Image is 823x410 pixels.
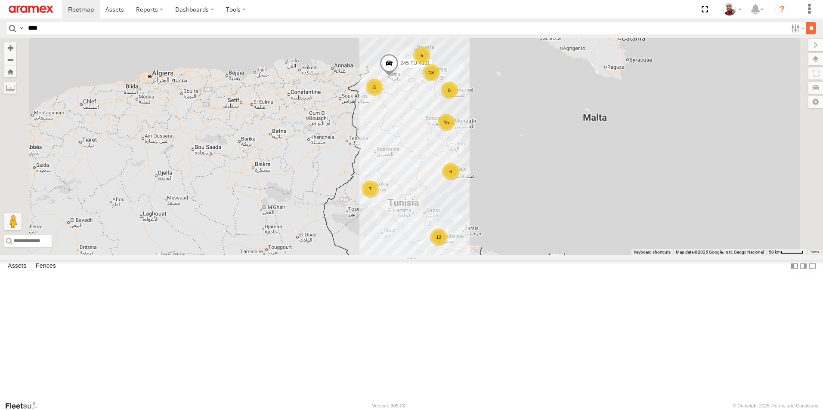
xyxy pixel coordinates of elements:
[775,3,789,16] i: ?
[788,22,806,34] label: Search Filter Options
[634,249,671,255] button: Keyboard shortcuts
[430,229,447,246] div: 12
[4,82,16,94] label: Measure
[766,249,806,255] button: Map Scale: 50 km per 48 pixels
[799,260,808,272] label: Dock Summary Table to the Right
[366,79,383,96] div: 5
[720,3,745,16] div: Majdi Ghannoudi
[5,401,44,410] a: Visit our Website
[4,213,22,230] button: Drag Pegman onto the map to open Street View
[438,114,455,131] div: 15
[3,260,31,272] label: Assets
[769,250,781,254] span: 50 km
[31,260,60,272] label: Fences
[423,64,440,81] div: 18
[4,42,16,54] button: Zoom in
[773,403,818,408] a: Terms and Conditions
[362,181,379,198] div: 7
[810,251,819,254] a: Terms
[4,54,16,66] button: Zoom out
[372,403,405,408] div: Version: 305.03
[808,260,817,272] label: Hide Summary Table
[400,60,430,66] span: 245 TU 4331
[733,403,818,408] div: © Copyright 2025 -
[808,96,823,108] label: Map Settings
[18,22,25,34] label: Search Query
[4,66,16,77] button: Zoom Home
[413,47,430,64] div: 5
[9,6,53,13] img: aramex-logo.svg
[676,250,764,254] span: Map data ©2025 Google, Inst. Geogr. Nacional
[441,82,458,99] div: 6
[790,260,799,272] label: Dock Summary Table to the Left
[442,163,459,180] div: 6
